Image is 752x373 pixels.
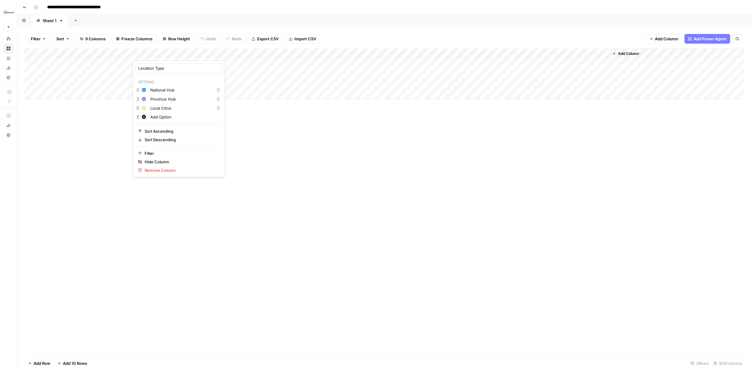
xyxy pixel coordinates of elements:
[222,34,245,44] button: Redo
[145,128,217,134] span: Sort Ascending
[4,121,13,130] button: What's new?
[248,34,283,44] button: Export CSV
[112,34,156,44] button: Freeze Columns
[196,34,220,44] button: Undo
[31,36,41,42] span: Filter
[257,36,279,42] span: Export CSV
[4,63,13,73] a: Usage
[4,44,13,53] a: Browse
[145,159,217,165] span: Hide Column
[63,360,87,366] span: Add 10 Rows
[145,137,217,143] span: Sort Descending
[121,36,152,42] span: Freeze Columns
[54,358,91,368] button: Add 10 Rows
[646,34,682,44] button: Add Column
[25,358,54,368] button: Add Row
[294,36,316,42] span: Import CSV
[688,358,711,368] div: 3 Rows
[610,50,642,58] button: Add Column
[145,167,217,173] span: Remove Column
[85,36,106,42] span: 9 Columns
[61,35,66,40] img: tab_keywords_by_traffic_grey.svg
[68,36,100,40] div: Keywords by Traffic
[10,10,15,15] img: logo_orange.svg
[4,111,13,121] a: AirOps Academy
[145,150,217,156] span: Filter
[655,36,678,42] span: Add Column
[206,36,216,42] span: Undo
[31,15,68,27] a: Sheet 1
[4,34,13,44] a: Home
[18,35,22,40] img: tab_domain_overview_orange.svg
[16,16,67,21] div: Domain: [DOMAIN_NAME]
[76,34,110,44] button: 9 Columns
[10,16,15,21] img: website_grey.svg
[694,36,727,42] span: Add Power Agent
[24,36,54,40] div: Domain Overview
[4,130,13,140] button: Help + Support
[168,36,190,42] span: Row Height
[150,114,220,120] input: Add Option
[159,34,194,44] button: Row Height
[34,360,50,366] span: Add Row
[4,5,13,20] button: Workspace: FYidoctors
[285,34,320,44] button: Import CSV
[232,36,241,42] span: Redo
[56,36,64,42] span: Sort
[4,121,13,130] div: What's new?
[618,51,639,56] span: Add Column
[43,18,57,24] div: Sheet 1
[4,7,15,18] img: FYidoctors Logo
[17,10,30,15] div: v 4.0.25
[4,73,13,82] a: Settings
[711,358,745,368] div: 9/9 Columns
[685,34,730,44] button: Add Power Agent
[4,53,13,63] a: Your Data
[27,34,50,44] button: Filter
[52,34,74,44] button: Sort
[136,78,222,86] p: Options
